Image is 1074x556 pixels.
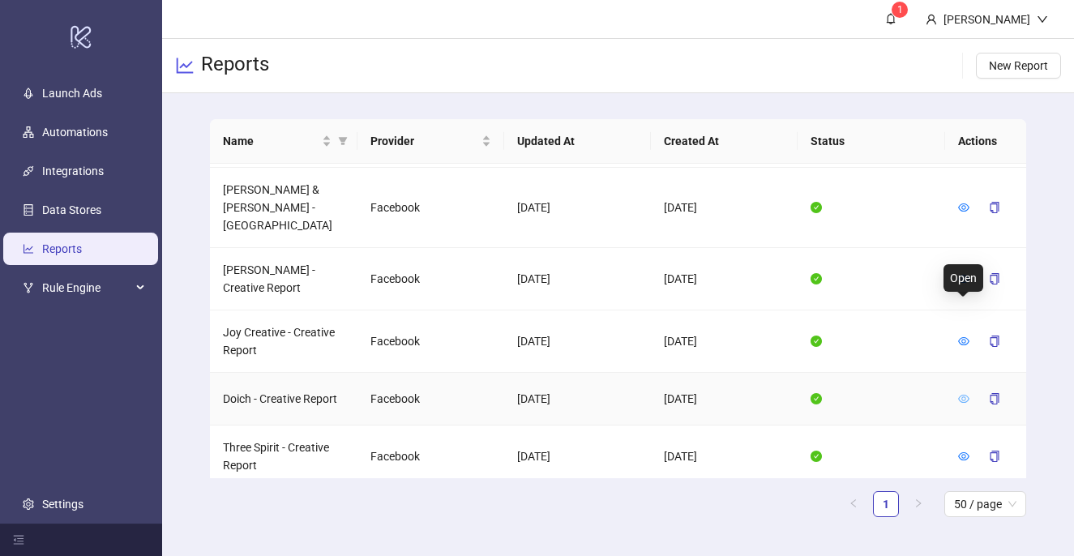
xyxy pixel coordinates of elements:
[945,119,1026,164] th: Actions
[989,393,1000,404] span: copy
[937,11,1037,28] div: [PERSON_NAME]
[841,491,866,517] button: left
[42,498,83,511] a: Settings
[357,119,504,164] th: Provider
[874,492,898,516] a: 1
[944,491,1026,517] div: Page Size
[504,310,651,373] td: [DATE]
[958,201,969,214] a: eye
[989,273,1000,284] span: copy
[958,393,969,404] span: eye
[210,426,357,488] td: Three Spirit - Creative Report
[914,498,923,508] span: right
[976,386,1013,412] button: copy
[989,59,1048,72] span: New Report
[976,443,1013,469] button: copy
[873,491,899,517] li: 1
[42,242,82,255] a: Reports
[335,129,351,153] span: filter
[976,53,1061,79] button: New Report
[42,87,102,100] a: Launch Ads
[504,119,651,164] th: Updated At
[811,451,822,462] span: check-circle
[954,492,1016,516] span: 50 / page
[504,426,651,488] td: [DATE]
[976,195,1013,220] button: copy
[811,273,822,284] span: check-circle
[651,248,798,310] td: [DATE]
[651,310,798,373] td: [DATE]
[651,373,798,426] td: [DATE]
[905,491,931,517] button: right
[210,373,357,426] td: Doich - Creative Report
[210,310,357,373] td: Joy Creative - Creative Report
[943,264,983,292] div: Open
[175,56,195,75] span: line-chart
[504,373,651,426] td: [DATE]
[210,248,357,310] td: [PERSON_NAME] - Creative Report
[370,132,478,150] span: Provider
[338,136,348,146] span: filter
[210,119,357,164] th: Name
[357,248,504,310] td: Facebook
[223,132,318,150] span: Name
[976,328,1013,354] button: copy
[989,336,1000,347] span: copy
[811,336,822,347] span: check-circle
[892,2,908,18] sup: 1
[958,392,969,405] a: eye
[357,426,504,488] td: Facebook
[201,52,269,79] h3: Reports
[210,168,357,248] td: [PERSON_NAME] & [PERSON_NAME] - [GEOGRAPHIC_DATA]
[357,310,504,373] td: Facebook
[357,373,504,426] td: Facebook
[841,491,866,517] li: Previous Page
[504,248,651,310] td: [DATE]
[651,426,798,488] td: [DATE]
[976,266,1013,292] button: copy
[798,119,944,164] th: Status
[989,202,1000,213] span: copy
[905,491,931,517] li: Next Page
[989,451,1000,462] span: copy
[504,168,651,248] td: [DATE]
[958,336,969,347] span: eye
[885,13,896,24] span: bell
[42,165,104,177] a: Integrations
[42,126,108,139] a: Automations
[42,203,101,216] a: Data Stores
[651,168,798,248] td: [DATE]
[13,534,24,545] span: menu-fold
[811,393,822,404] span: check-circle
[958,335,969,348] a: eye
[357,168,504,248] td: Facebook
[849,498,858,508] span: left
[897,4,903,15] span: 1
[958,451,969,462] span: eye
[42,272,131,304] span: Rule Engine
[23,282,34,293] span: fork
[651,119,798,164] th: Created At
[1037,14,1048,25] span: down
[811,202,822,213] span: check-circle
[958,202,969,213] span: eye
[958,450,969,463] a: eye
[926,14,937,25] span: user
